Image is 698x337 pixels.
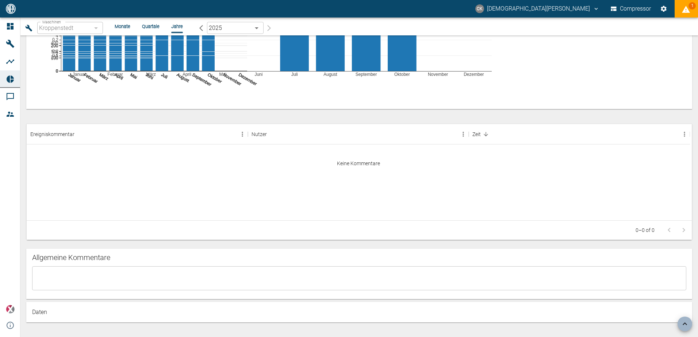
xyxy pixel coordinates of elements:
[171,23,183,30] li: Jahre
[32,252,686,263] div: Allgemeine Kommentare
[32,308,47,317] p: Daten
[27,124,248,144] div: Ereigniskommentar
[248,124,469,144] div: Nutzer
[474,2,601,15] button: christian.kraft@arcanum-energy.de
[6,305,15,314] img: Xplore Logo
[30,131,74,138] div: Ereigniskommentar
[207,22,264,34] div: 2025
[678,317,692,331] button: scroll back to top
[609,2,653,15] button: Compressor
[115,23,130,30] li: Monate
[42,20,61,24] span: Maschinen
[37,22,103,34] div: Kroppenstedt
[5,4,16,13] img: logo
[252,131,267,138] div: Nutzer
[636,226,655,234] p: 0–0 of 0
[475,4,484,13] div: CK
[472,131,481,138] div: Zeit
[657,2,670,15] button: Einstellungen
[237,129,248,140] button: Menu
[458,129,469,140] button: Menu
[195,22,207,34] button: arrow-back
[27,144,690,182] div: Keine Kommentare
[74,129,85,139] button: Sort
[267,129,277,139] button: Sort
[469,124,690,144] div: Zeit
[142,23,160,30] li: Quartale
[689,2,696,9] span: 1
[679,129,690,140] button: Menu
[481,129,491,139] button: Sort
